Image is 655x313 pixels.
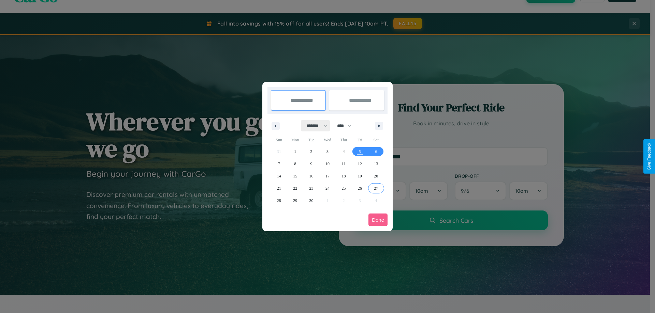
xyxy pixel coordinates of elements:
span: 19 [358,170,362,182]
span: 6 [375,145,377,158]
span: 13 [374,158,378,170]
button: 18 [336,170,352,182]
button: 15 [287,170,303,182]
button: 10 [319,158,335,170]
span: 23 [309,182,314,194]
span: 28 [277,194,281,207]
button: 7 [271,158,287,170]
span: 17 [325,170,330,182]
button: 4 [336,145,352,158]
span: Sun [271,135,287,145]
button: 1 [287,145,303,158]
span: 2 [310,145,312,158]
button: 20 [368,170,384,182]
span: 20 [374,170,378,182]
span: 16 [309,170,314,182]
button: 16 [303,170,319,182]
span: Tue [303,135,319,145]
span: 21 [277,182,281,194]
button: 5 [352,145,368,158]
button: 8 [287,158,303,170]
button: 21 [271,182,287,194]
span: 18 [341,170,346,182]
button: 26 [352,182,368,194]
button: 24 [319,182,335,194]
span: Wed [319,135,335,145]
span: 14 [277,170,281,182]
span: 9 [310,158,312,170]
button: 3 [319,145,335,158]
button: 2 [303,145,319,158]
span: 15 [293,170,297,182]
button: 6 [368,145,384,158]
span: 25 [341,182,346,194]
span: 12 [358,158,362,170]
button: 30 [303,194,319,207]
span: 26 [358,182,362,194]
span: 30 [309,194,314,207]
span: Mon [287,135,303,145]
button: 27 [368,182,384,194]
button: Done [368,214,388,226]
button: 25 [336,182,352,194]
button: 9 [303,158,319,170]
button: 12 [352,158,368,170]
span: 4 [343,145,345,158]
span: 22 [293,182,297,194]
span: 27 [374,182,378,194]
button: 22 [287,182,303,194]
span: Sat [368,135,384,145]
span: 10 [325,158,330,170]
button: 14 [271,170,287,182]
button: 13 [368,158,384,170]
span: 24 [325,182,330,194]
span: 8 [294,158,296,170]
button: 11 [336,158,352,170]
span: 29 [293,194,297,207]
span: 11 [342,158,346,170]
button: 23 [303,182,319,194]
button: 29 [287,194,303,207]
span: Thu [336,135,352,145]
span: Fri [352,135,368,145]
button: 28 [271,194,287,207]
span: 5 [359,145,361,158]
span: 1 [294,145,296,158]
span: 7 [278,158,280,170]
button: 17 [319,170,335,182]
button: 19 [352,170,368,182]
span: 3 [326,145,329,158]
div: Give Feedback [647,143,652,170]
